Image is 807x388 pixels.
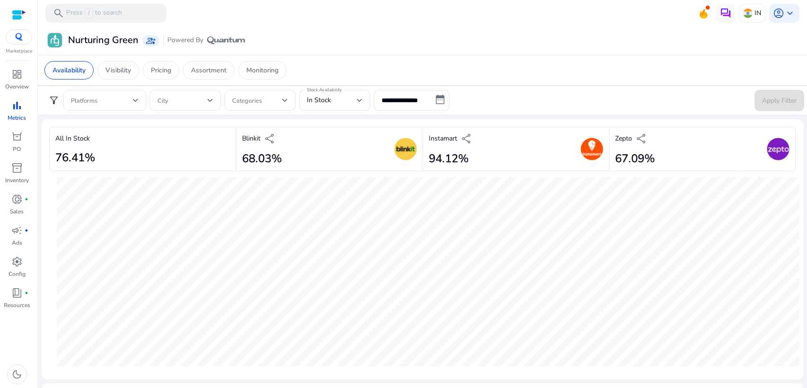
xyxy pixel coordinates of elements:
[11,69,23,80] span: dashboard
[615,152,655,166] h2: 67.09%
[242,133,260,143] p: Blinkit
[146,36,156,45] span: group_add
[5,176,29,185] p: Inventory
[755,5,761,21] p: IN
[307,87,342,93] mat-label: Stock Availability
[105,65,131,75] p: Visibility
[68,35,139,46] h3: Nurturing Green
[12,238,22,247] p: Ads
[242,152,282,166] h2: 68.03%
[11,287,23,299] span: book_4
[55,151,95,165] h2: 76.41%
[615,133,632,143] p: Zepto
[11,194,23,205] span: donut_small
[25,229,28,232] span: fiber_manual_record
[191,65,226,75] p: Assortment
[142,35,159,46] a: group_add
[11,131,23,142] span: orders
[151,65,171,75] p: Pricing
[48,33,62,47] img: Nurturing Green
[13,145,21,153] p: PO
[10,207,24,216] p: Sales
[10,33,27,41] img: QC-logo.svg
[6,48,32,55] p: Marketplace
[264,133,276,144] span: share
[5,82,29,91] p: Overview
[11,256,23,267] span: settings
[167,35,203,45] span: Powered By
[11,162,23,174] span: inventory_2
[53,8,64,19] span: search
[636,133,647,144] span: share
[11,369,23,380] span: dark_mode
[48,95,60,106] span: filter_alt
[429,133,457,143] p: Instamart
[429,152,472,166] h2: 94.12%
[307,96,331,105] span: In Stock
[85,8,93,18] span: /
[9,270,26,278] p: Config
[4,301,30,309] p: Resources
[25,291,28,295] span: fiber_manual_record
[461,133,472,144] span: share
[246,65,278,75] p: Monitoring
[11,100,23,111] span: bar_chart
[773,8,784,19] span: account_circle
[11,225,23,236] span: campaign
[743,9,753,18] img: in.svg
[66,8,122,18] p: Press to search
[25,197,28,201] span: fiber_manual_record
[8,114,26,122] p: Metrics
[784,8,796,19] span: keyboard_arrow_down
[52,65,86,75] p: Availability
[55,133,90,143] p: All In Stock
